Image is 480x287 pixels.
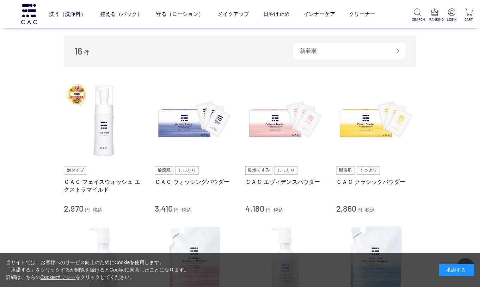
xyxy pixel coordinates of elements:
a: ＣＡＣ エヴィデンスパウダー [245,178,326,186]
a: クリーナー [349,5,375,24]
span: 税込 [273,207,283,213]
a: メイクアップ [217,5,249,24]
span: 税込 [365,207,375,213]
img: ＣＡＣ クラシックパウダー [336,81,417,161]
a: 守る（ローション） [156,5,204,24]
span: 3,410 [155,203,173,213]
span: 2,860 [336,203,356,213]
span: 2,970 [64,203,84,213]
span: 4,180 [245,203,264,213]
span: 16 [74,45,82,56]
a: ＣＡＣ クラシックパウダー [336,178,417,186]
p: LOGIN [446,17,457,22]
img: ＣＡＣ フェイスウォッシュ エクストラマイルド [64,81,144,161]
a: 日やけ止め [263,5,290,24]
span: 税込 [93,207,103,213]
img: しっとり [274,166,297,175]
div: 承諾する [439,264,474,276]
span: 円 [266,207,271,213]
a: 洗う（洗浄料） [49,5,86,24]
img: logo [20,4,38,24]
a: RANKING [429,8,440,22]
img: ＣＡＣ ウォッシングパウダー [155,81,235,161]
span: 円 [357,207,362,213]
a: ＣＡＣ ウォッシングパウダー [155,178,235,186]
span: 円 [174,207,179,213]
img: 乾燥くすみ [245,166,272,175]
a: ＣＡＣ フェイスウォッシュ エクストラマイルド [64,178,144,193]
div: 新着順 [293,43,406,60]
div: 当サイトでは、お客様へのサービス向上のためにCookieを使用します。 「承諾する」をクリックするか閲覧を続けるとCookieに同意したことになります。 詳細はこちらの をクリックしてください。 [6,259,189,281]
img: しっとり [175,166,198,175]
p: RANKING [429,17,440,22]
a: Cookieポリシー [41,274,76,280]
a: CART [463,8,474,22]
span: 円 [85,207,90,213]
p: CART [463,17,474,22]
p: SEARCH [412,17,423,22]
img: 脂性肌 [336,166,355,175]
img: 敏感肌 [155,166,174,175]
img: ＣＡＣ エヴィデンスパウダー [245,81,326,161]
span: 税込 [181,207,191,213]
span: 件 [84,50,90,56]
a: SEARCH [412,8,423,22]
a: 整える（パック） [100,5,142,24]
a: インナーケア [303,5,335,24]
img: すっきり [357,166,380,175]
a: LOGIN [446,8,457,22]
img: 泡タイプ [64,166,87,175]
